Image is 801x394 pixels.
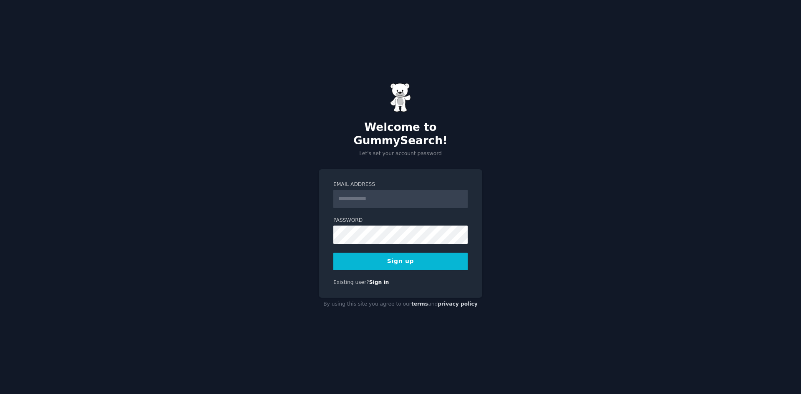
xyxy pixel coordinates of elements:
p: Let's set your account password [319,150,482,158]
span: Existing user? [333,279,369,285]
img: Gummy Bear [390,83,411,112]
div: By using this site you agree to our and [319,298,482,311]
h2: Welcome to GummySearch! [319,121,482,147]
label: Password [333,217,468,224]
label: Email Address [333,181,468,188]
button: Sign up [333,253,468,270]
a: Sign in [369,279,389,285]
a: privacy policy [438,301,478,307]
a: terms [411,301,428,307]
